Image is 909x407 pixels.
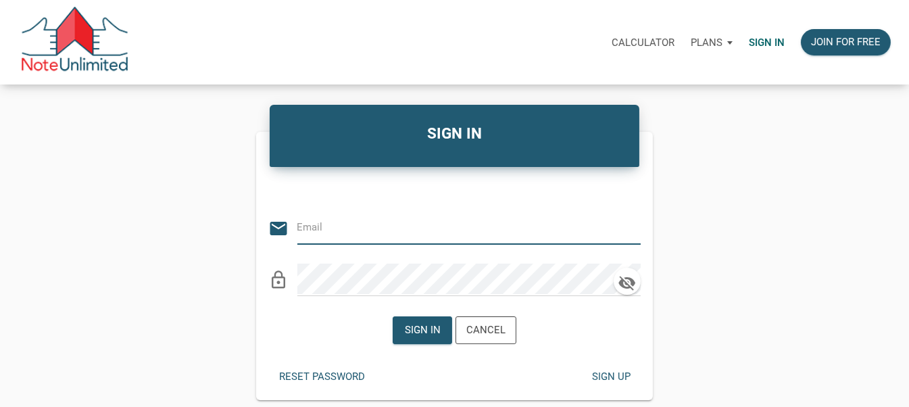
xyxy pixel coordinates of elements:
[811,34,881,50] div: Join for free
[683,21,741,64] a: Plans
[269,364,375,390] button: Reset password
[801,29,891,55] button: Join for free
[741,21,793,64] a: Sign in
[591,369,630,385] div: Sign up
[269,270,289,290] i: lock_outline
[466,322,506,338] div: Cancel
[405,322,441,338] div: Sign in
[581,364,641,390] button: Sign up
[793,21,899,64] a: Join for free
[691,37,722,49] p: Plans
[612,37,674,49] p: Calculator
[749,37,785,49] p: Sign in
[269,218,289,239] i: email
[393,316,452,344] button: Sign in
[604,21,683,64] a: Calculator
[683,22,741,63] button: Plans
[297,212,620,243] input: Email
[279,369,365,385] div: Reset password
[456,316,516,344] button: Cancel
[280,122,630,145] h4: SIGN IN
[20,7,129,78] img: NoteUnlimited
